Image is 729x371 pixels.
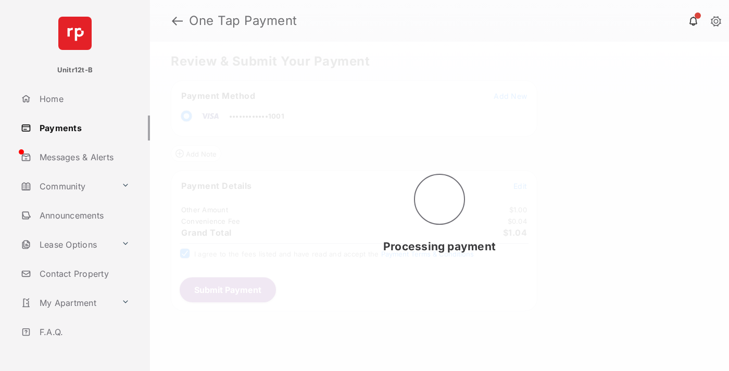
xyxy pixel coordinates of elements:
[17,203,150,228] a: Announcements
[17,290,117,315] a: My Apartment
[17,232,117,257] a: Lease Options
[58,17,92,50] img: svg+xml;base64,PHN2ZyB4bWxucz0iaHR0cDovL3d3dy53My5vcmcvMjAwMC9zdmciIHdpZHRoPSI2NCIgaGVpZ2h0PSI2NC...
[17,86,150,111] a: Home
[17,116,150,140] a: Payments
[383,240,496,253] span: Processing payment
[17,261,150,286] a: Contact Property
[189,15,297,27] strong: One Tap Payment
[17,145,150,170] a: Messages & Alerts
[17,319,150,344] a: F.A.Q.
[17,174,117,199] a: Community
[57,65,93,75] p: Unitr12t-B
